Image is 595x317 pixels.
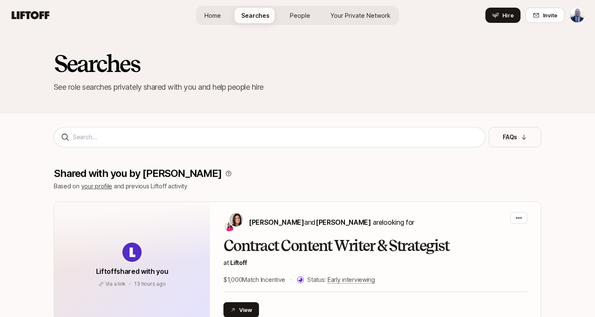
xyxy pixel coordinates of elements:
span: Invite [543,11,557,19]
p: Based on and previous Liftoff activity [54,181,541,191]
p: are looking for [249,217,414,228]
img: avatar-url [122,243,142,262]
span: Searches [241,11,270,20]
span: and [304,218,371,226]
span: Early interviewing [328,276,375,284]
span: September 24, 2025 9:02pm [134,281,165,287]
p: FAQs [503,132,517,142]
p: at [223,258,527,268]
input: Search... [73,132,478,142]
p: See role searches privately shared with you and help people hire [54,81,541,93]
span: Home [204,11,221,20]
h2: Searches [54,51,541,76]
a: Searches [234,8,276,23]
span: [PERSON_NAME] [316,218,371,226]
button: FAQs [489,127,541,147]
button: Invite [526,8,565,23]
img: Emma Frane [224,221,234,232]
span: Liftoff [230,259,247,266]
p: $1,000 Match Incentive [223,275,285,285]
img: John Moersdorf [570,8,584,22]
button: John Moersdorf [570,8,585,23]
a: Home [198,8,228,23]
span: [PERSON_NAME] [249,218,304,226]
h2: Contract Content Writer & Strategist [223,237,527,254]
span: Your Private Network [331,11,391,20]
span: Liftoff shared with you [96,267,168,276]
button: Hire [485,8,521,23]
span: Hire [502,11,514,19]
a: Your Private Network [324,8,397,23]
p: Shared with you by [PERSON_NAME] [54,168,222,179]
span: People [290,11,310,20]
p: Via a link [105,280,126,288]
a: your profile [81,182,113,190]
a: People [283,8,317,23]
img: Eleanor Morgan [229,213,243,226]
p: Status: [307,275,375,285]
